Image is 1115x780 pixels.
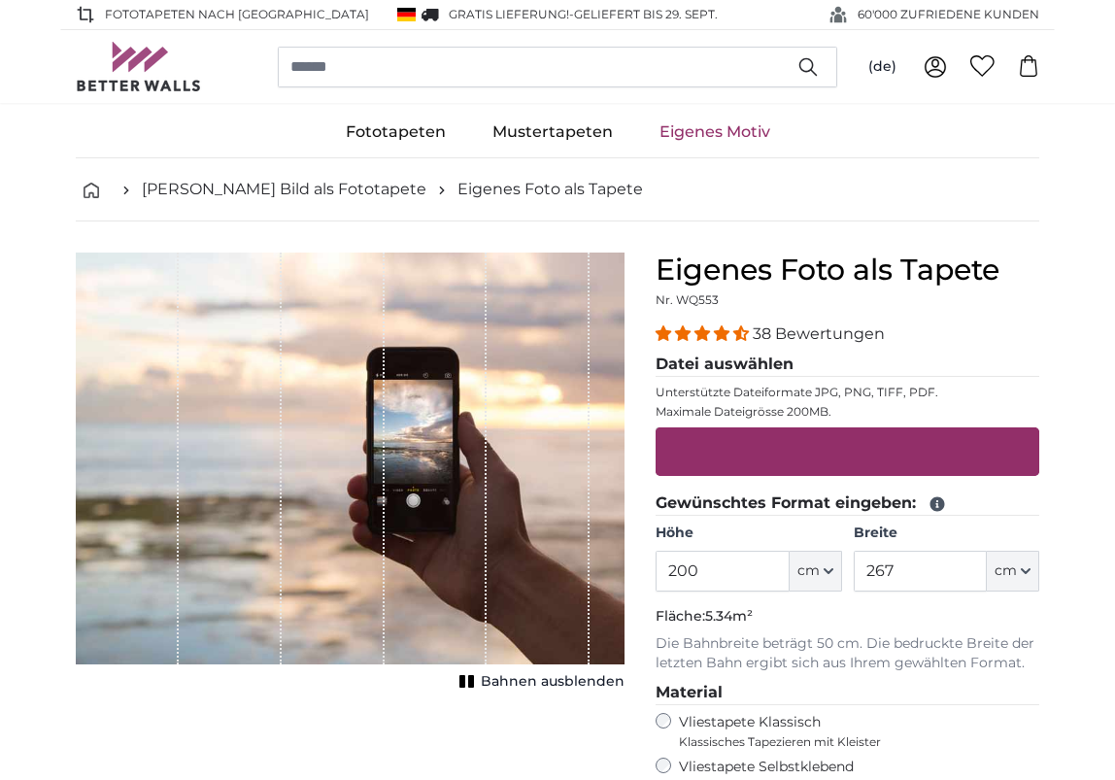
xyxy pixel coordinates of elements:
span: GRATIS Lieferung! [449,7,569,21]
span: 5.34m² [705,607,753,625]
p: Maximale Dateigrösse 200MB. [656,404,1039,420]
a: Eigenes Foto als Tapete [457,178,643,201]
button: (de) [853,50,912,85]
label: Höhe [656,524,841,543]
span: - [569,7,718,21]
a: [PERSON_NAME] Bild als Fototapete [142,178,426,201]
a: Fototapeten [322,107,469,157]
label: Breite [854,524,1039,543]
p: Unterstützte Dateiformate JPG, PNG, TIFF, PDF. [656,385,1039,400]
span: Klassisches Tapezieren mit Kleister [679,734,1023,750]
button: cm [790,551,842,592]
a: Eigenes Motiv [636,107,794,157]
p: Die Bahnbreite beträgt 50 cm. Die bedruckte Breite der letzten Bahn ergibt sich aus Ihrem gewählt... [656,634,1039,673]
legend: Gewünschtes Format eingeben: [656,492,1039,516]
a: Mustertapeten [469,107,636,157]
span: 38 Bewertungen [753,324,885,343]
h1: Eigenes Foto als Tapete [656,253,1039,288]
span: 4.34 stars [656,324,753,343]
nav: breadcrumbs [76,158,1039,221]
div: 1 of 1 [76,253,625,695]
span: Bahnen ausblenden [481,672,625,692]
span: Nr. WQ553 [656,292,719,307]
span: Fototapeten nach [GEOGRAPHIC_DATA] [105,6,369,23]
label: Vliestapete Klassisch [679,713,1023,750]
span: cm [797,561,820,581]
legend: Material [656,681,1039,705]
p: Fläche: [656,607,1039,627]
button: Bahnen ausblenden [454,668,625,695]
span: Geliefert bis 29. Sept. [574,7,718,21]
legend: Datei auswählen [656,353,1039,377]
button: cm [987,551,1039,592]
span: cm [995,561,1017,581]
img: Deutschland [397,8,416,21]
img: Betterwalls [76,42,202,91]
span: 60'000 ZUFRIEDENE KUNDEN [858,6,1039,23]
